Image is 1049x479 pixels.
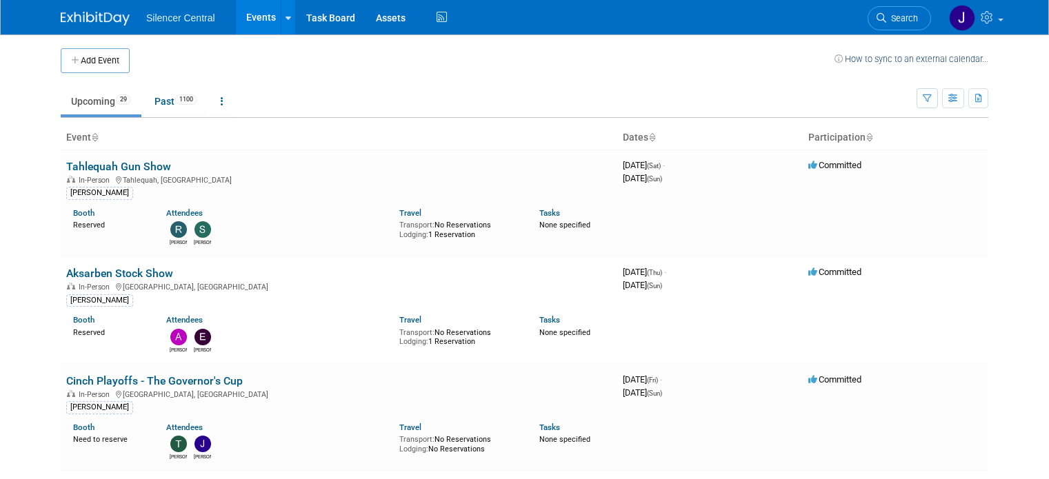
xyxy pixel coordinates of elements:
[170,345,187,354] div: Andrew Sorenson
[170,238,187,246] div: Rob Young
[623,374,662,385] span: [DATE]
[539,208,560,218] a: Tasks
[399,315,421,325] a: Travel
[73,325,146,338] div: Reserved
[194,345,211,354] div: Eduardo Contreras
[67,283,75,289] img: In-Person Event
[73,315,94,325] a: Booth
[808,267,861,277] span: Committed
[61,126,617,150] th: Event
[166,422,203,432] a: Attendees
[399,208,421,218] a: Travel
[399,422,421,432] a: Travel
[399,432,519,453] div: No Reservations No Reservations
[91,132,98,143] a: Sort by Event Name
[617,126,803,150] th: Dates
[194,452,211,460] div: Julissa Linares
[539,315,560,325] a: Tasks
[399,445,428,453] span: Lodging:
[66,187,133,199] div: [PERSON_NAME]
[61,12,130,26] img: ExhibitDay
[66,267,173,280] a: Aksarben Stock Show
[66,294,133,307] div: [PERSON_NAME]
[399,230,428,239] span: Lodging:
[868,6,931,30] a: Search
[399,337,428,346] span: Lodging:
[647,269,662,276] span: (Thu)
[664,267,666,277] span: -
[803,126,988,150] th: Participation
[175,94,197,105] span: 1100
[194,329,211,345] img: Eduardo Contreras
[647,162,661,170] span: (Sat)
[73,218,146,230] div: Reserved
[61,48,130,73] button: Add Event
[170,452,187,460] div: Tyler Phillips
[886,13,918,23] span: Search
[66,281,612,292] div: [GEOGRAPHIC_DATA], [GEOGRAPHIC_DATA]
[399,218,519,239] div: No Reservations 1 Reservation
[647,282,662,289] span: (Sun)
[648,132,655,143] a: Sort by Start Date
[623,267,666,277] span: [DATE]
[61,88,141,114] a: Upcoming29
[170,221,187,238] img: Rob Young
[67,176,75,183] img: In-Person Event
[539,435,590,444] span: None specified
[623,160,665,170] span: [DATE]
[647,389,662,397] span: (Sun)
[66,388,612,399] div: [GEOGRAPHIC_DATA], [GEOGRAPHIC_DATA]
[170,436,187,452] img: Tyler Phillips
[170,329,187,345] img: Andrew Sorenson
[73,422,94,432] a: Booth
[79,390,114,399] span: In-Person
[399,325,519,347] div: No Reservations 1 Reservation
[647,376,658,384] span: (Fri)
[623,173,662,183] span: [DATE]
[399,328,434,337] span: Transport:
[399,435,434,444] span: Transport:
[194,436,211,452] img: Julissa Linares
[663,160,665,170] span: -
[660,374,662,385] span: -
[539,221,590,230] span: None specified
[866,132,872,143] a: Sort by Participation Type
[66,160,171,173] a: Tahlequah Gun Show
[79,176,114,185] span: In-Person
[835,54,988,64] a: How to sync to an external calendar...
[539,328,590,337] span: None specified
[66,374,243,387] a: Cinch Playoffs - The Governor's Cup
[623,280,662,290] span: [DATE]
[399,221,434,230] span: Transport:
[73,432,146,445] div: Need to reserve
[647,175,662,183] span: (Sun)
[949,5,975,31] img: Jessica Crawford
[194,221,211,238] img: Sarah Young
[808,374,861,385] span: Committed
[166,315,203,325] a: Attendees
[66,174,612,185] div: Tahlequah, [GEOGRAPHIC_DATA]
[146,12,215,23] span: Silencer Central
[116,94,131,105] span: 29
[539,422,560,432] a: Tasks
[623,387,662,398] span: [DATE]
[144,88,208,114] a: Past1100
[79,283,114,292] span: In-Person
[194,238,211,246] div: Sarah Young
[808,160,861,170] span: Committed
[73,208,94,218] a: Booth
[66,401,133,414] div: [PERSON_NAME]
[67,390,75,397] img: In-Person Event
[166,208,203,218] a: Attendees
